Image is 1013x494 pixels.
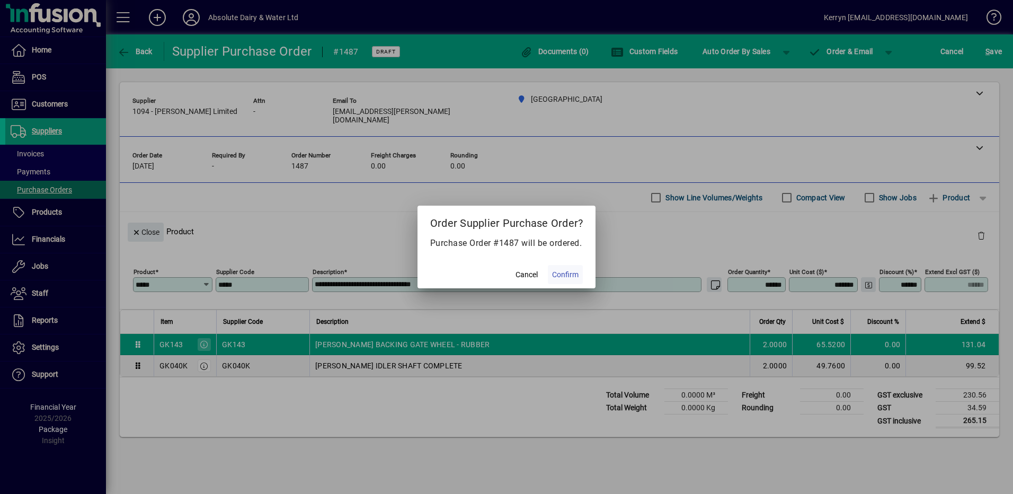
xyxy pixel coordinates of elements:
span: Cancel [516,269,538,280]
button: Cancel [510,265,544,284]
button: Confirm [548,265,583,284]
h2: Order Supplier Purchase Order? [417,206,596,236]
span: Confirm [552,269,579,280]
p: Purchase Order #1487 will be ordered. [430,237,583,250]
